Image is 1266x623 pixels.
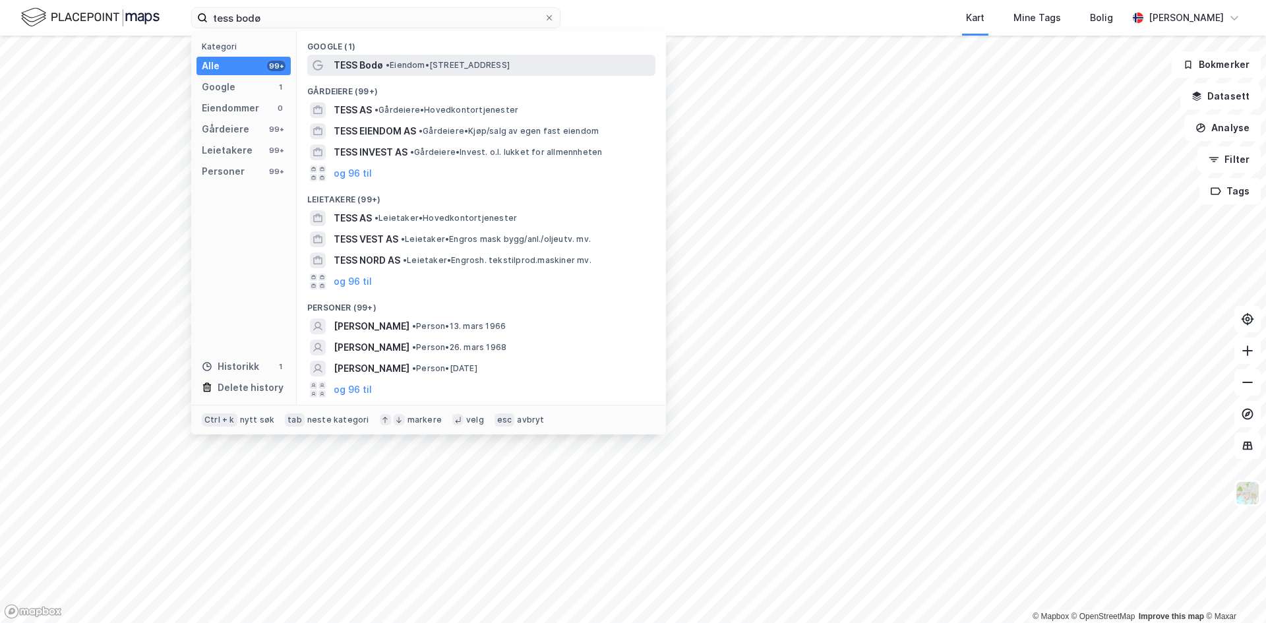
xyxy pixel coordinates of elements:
[334,165,372,181] button: og 96 til
[275,361,286,372] div: 1
[1013,10,1061,26] div: Mine Tags
[267,166,286,177] div: 99+
[202,58,220,74] div: Alle
[334,274,372,289] button: og 96 til
[1199,178,1261,204] button: Tags
[403,255,591,266] span: Leietaker • Engrosh. tekstilprod.maskiner mv.
[297,292,666,316] div: Personer (99+)
[966,10,984,26] div: Kart
[202,413,237,427] div: Ctrl + k
[375,213,378,223] span: •
[412,321,416,331] span: •
[1184,115,1261,141] button: Analyse
[375,105,378,115] span: •
[1197,146,1261,173] button: Filter
[466,415,484,425] div: velg
[334,210,372,226] span: TESS AS
[375,213,517,223] span: Leietaker • Hovedkontortjenester
[412,321,506,332] span: Person • 13. mars 1966
[407,415,442,425] div: markere
[386,60,390,70] span: •
[334,340,409,355] span: [PERSON_NAME]
[1139,612,1204,621] a: Improve this map
[1090,10,1113,26] div: Bolig
[4,604,62,619] a: Mapbox homepage
[267,61,286,71] div: 99+
[334,57,383,73] span: TESS Bodø
[334,102,372,118] span: TESS AS
[1172,51,1261,78] button: Bokmerker
[1071,612,1135,621] a: OpenStreetMap
[1180,83,1261,109] button: Datasett
[1235,481,1260,506] img: Z
[412,363,416,373] span: •
[410,147,414,157] span: •
[240,415,275,425] div: nytt søk
[1200,560,1266,623] iframe: Chat Widget
[410,147,602,158] span: Gårdeiere • Invest. o.l. lukket for allmennheten
[202,100,259,116] div: Eiendommer
[202,79,235,95] div: Google
[297,76,666,100] div: Gårdeiere (99+)
[334,252,400,268] span: TESS NORD AS
[334,382,372,398] button: og 96 til
[412,342,506,353] span: Person • 26. mars 1968
[275,103,286,113] div: 0
[517,415,544,425] div: avbryt
[202,121,249,137] div: Gårdeiere
[334,144,407,160] span: TESS INVEST AS
[419,126,599,136] span: Gårdeiere • Kjøp/salg av egen fast eiendom
[21,6,160,29] img: logo.f888ab2527a4732fd821a326f86c7f29.svg
[202,42,291,51] div: Kategori
[1200,560,1266,623] div: Kontrollprogram for chat
[334,123,416,139] span: TESS EIENDOM AS
[412,342,416,352] span: •
[297,31,666,55] div: Google (1)
[208,8,544,28] input: Søk på adresse, matrikkel, gårdeiere, leietakere eller personer
[1033,612,1069,621] a: Mapbox
[285,413,305,427] div: tab
[419,126,423,136] span: •
[401,234,405,244] span: •
[375,105,518,115] span: Gårdeiere • Hovedkontortjenester
[202,359,259,374] div: Historikk
[275,82,286,92] div: 1
[403,255,407,265] span: •
[412,363,477,374] span: Person • [DATE]
[297,184,666,208] div: Leietakere (99+)
[334,361,409,376] span: [PERSON_NAME]
[334,231,398,247] span: TESS VEST AS
[386,60,510,71] span: Eiendom • [STREET_ADDRESS]
[1149,10,1224,26] div: [PERSON_NAME]
[307,415,369,425] div: neste kategori
[495,413,515,427] div: esc
[267,145,286,156] div: 99+
[297,400,666,424] div: Historikk (1)
[202,142,253,158] div: Leietakere
[401,234,591,245] span: Leietaker • Engros mask bygg/anl./oljeutv. mv.
[334,318,409,334] span: [PERSON_NAME]
[202,163,245,179] div: Personer
[218,380,284,396] div: Delete history
[267,124,286,134] div: 99+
